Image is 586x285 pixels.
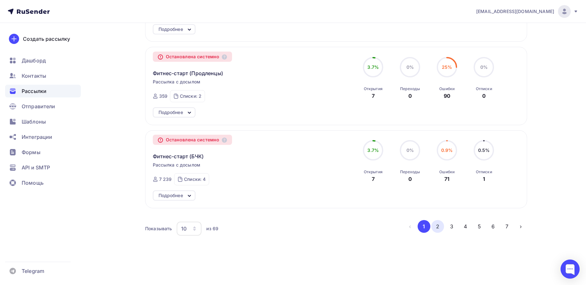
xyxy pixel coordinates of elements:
div: из 69 [206,225,218,232]
span: 0.9% [441,147,453,153]
div: Отписки [476,86,492,91]
div: Списки: 2 [180,93,201,99]
div: Переходы [400,169,420,175]
div: 0 [482,92,486,100]
button: Go to page 1 [418,220,430,233]
span: Фитнес-старт (Продленцы) [153,69,223,77]
span: 3.7% [367,64,379,70]
a: Рассылки [5,85,81,97]
div: 7 239 [159,176,172,182]
span: Помощь [22,179,44,187]
button: Go to next page [514,220,527,233]
span: 0% [406,64,414,70]
div: 359 [159,93,167,99]
span: Рассылка с досылом [153,79,201,85]
span: API и SMTP [22,164,50,171]
span: 25% [442,64,452,70]
a: Дашборд [5,54,81,67]
span: [EMAIL_ADDRESS][DOMAIN_NAME] [476,8,554,15]
ul: Pagination [404,220,527,233]
span: Дашборд [22,57,46,64]
div: 0 [408,175,412,183]
div: Ошибки [439,169,455,175]
div: Отписки [476,169,492,175]
span: 0% [406,147,414,153]
button: Go to page 4 [459,220,472,233]
span: Шаблоны [22,118,46,125]
a: Отправители [5,100,81,113]
button: 10 [176,221,202,236]
span: Интеграции [22,133,52,141]
div: Подробнее [159,192,183,199]
a: Контакты [5,69,81,82]
span: 3.7% [367,147,379,153]
div: Остановлена системно [153,52,232,62]
div: 7 [372,175,375,183]
div: Показывать [145,225,172,232]
div: Открытия [364,169,383,175]
div: Создать рассылку [23,35,70,43]
button: Go to page 5 [473,220,486,233]
div: 10 [181,225,187,232]
div: Списки: 4 [184,176,206,182]
span: Рассылки [22,87,46,95]
span: Формы [22,148,40,156]
div: Открытия [364,86,383,91]
span: Telegram [22,267,44,275]
div: Подробнее [159,109,183,116]
a: Формы [5,146,81,159]
button: Go to page 7 [501,220,513,233]
div: Остановлена системно [153,135,232,145]
button: Go to page 3 [445,220,458,233]
a: [EMAIL_ADDRESS][DOMAIN_NAME] [476,5,578,18]
a: Шаблоны [5,115,81,128]
span: 0% [480,64,488,70]
div: Переходы [400,86,420,91]
div: Ошибки [439,86,455,91]
span: Отправители [22,103,55,110]
span: 0.5% [478,147,490,153]
span: Фитнес-старт (БЧК) [153,153,204,160]
span: Контакты [22,72,46,80]
div: 90 [444,92,450,100]
div: 0 [408,92,412,100]
span: Рассылка с досылом [153,162,201,168]
div: 1 [483,175,485,183]
div: 7 [372,92,375,100]
button: Go to page 2 [431,220,444,233]
div: Подробнее [159,25,183,33]
div: 71 [444,175,449,183]
button: Go to page 6 [487,220,499,233]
